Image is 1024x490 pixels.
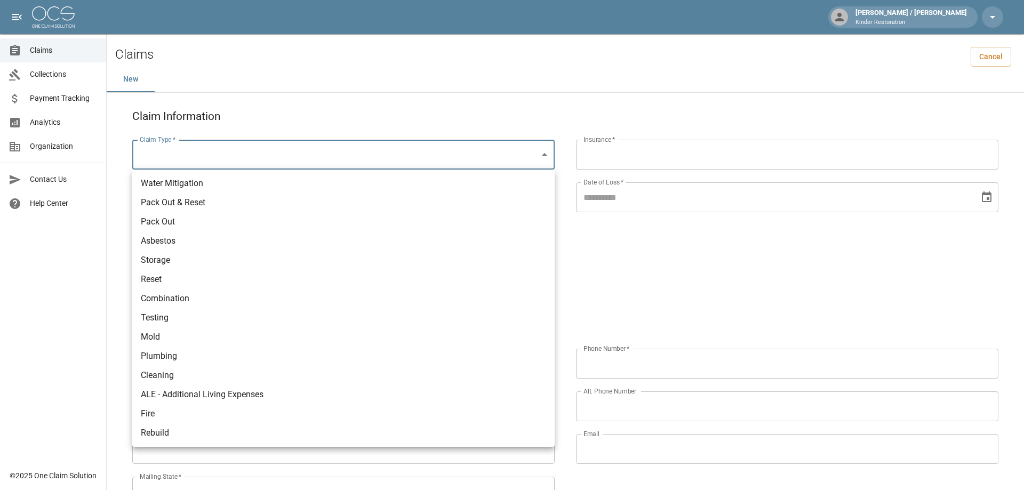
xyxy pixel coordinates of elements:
[132,231,555,251] li: Asbestos
[132,270,555,289] li: Reset
[132,193,555,212] li: Pack Out & Reset
[132,347,555,366] li: Plumbing
[132,174,555,193] li: Water Mitigation
[132,251,555,270] li: Storage
[132,366,555,385] li: Cleaning
[132,404,555,423] li: Fire
[132,212,555,231] li: Pack Out
[132,423,555,443] li: Rebuild
[132,308,555,327] li: Testing
[132,385,555,404] li: ALE - Additional Living Expenses
[132,289,555,308] li: Combination
[132,327,555,347] li: Mold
